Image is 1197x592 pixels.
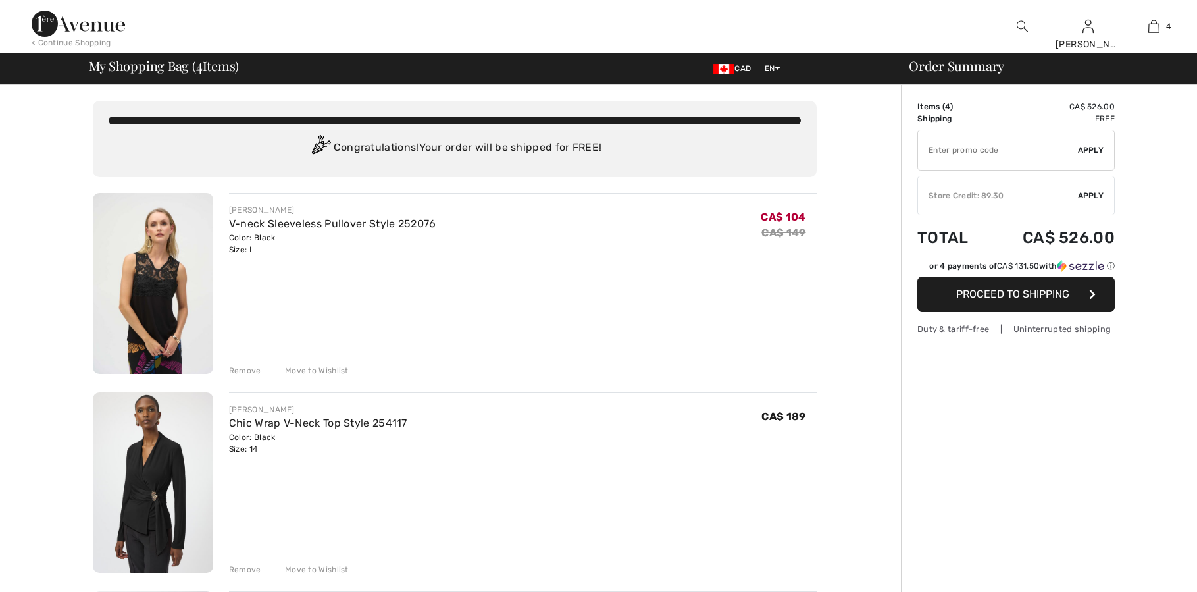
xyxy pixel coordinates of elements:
[893,59,1189,72] div: Order Summary
[956,288,1069,300] span: Proceed to Shipping
[761,211,805,223] span: CA$ 104
[307,135,334,161] img: Congratulation2.svg
[274,564,349,576] div: Move to Wishlist
[229,417,407,429] a: Chic Wrap V-Neck Top Style 254117
[918,190,1078,202] div: Store Credit: 89.30
[229,204,436,216] div: [PERSON_NAME]
[945,102,950,111] span: 4
[1082,18,1094,34] img: My Info
[1078,190,1104,202] span: Apply
[1082,20,1094,32] a: Sign In
[918,130,1078,170] input: Promo code
[1057,260,1104,272] img: Sezzle
[274,365,349,377] div: Move to Wishlist
[93,193,213,374] img: V-neck Sleeveless Pullover Style 252076
[917,277,1115,312] button: Proceed to Shipping
[229,564,261,576] div: Remove
[765,64,781,73] span: EN
[713,64,734,74] img: Canadian Dollar
[229,232,436,256] div: Color: Black Size: L
[229,404,407,416] div: [PERSON_NAME]
[988,215,1115,260] td: CA$ 526.00
[32,37,111,49] div: < Continue Shopping
[1078,144,1104,156] span: Apply
[196,56,203,73] span: 4
[761,227,805,239] s: CA$ 149
[89,59,240,72] span: My Shopping Bag ( Items)
[997,261,1039,271] span: CA$ 131.50
[761,410,805,423] span: CA$ 189
[229,217,436,230] a: V-neck Sleeveless Pullover Style 252076
[109,135,801,161] div: Congratulations! Your order will be shipped for FREE!
[917,101,988,113] td: Items ( )
[1056,38,1120,51] div: [PERSON_NAME]
[917,215,988,260] td: Total
[229,431,407,455] div: Color: Black Size: 14
[93,392,213,574] img: Chic Wrap V-Neck Top Style 254117
[929,260,1115,272] div: or 4 payments of with
[917,323,1115,335] div: Duty & tariff-free | Uninterrupted shipping
[713,64,756,73] span: CAD
[1148,18,1159,34] img: My Bag
[988,113,1115,124] td: Free
[1017,18,1028,34] img: search the website
[917,113,988,124] td: Shipping
[1166,20,1171,32] span: 4
[917,260,1115,277] div: or 4 payments ofCA$ 131.50withSezzle Click to learn more about Sezzle
[32,11,125,37] img: 1ère Avenue
[988,101,1115,113] td: CA$ 526.00
[1121,18,1186,34] a: 4
[229,365,261,377] div: Remove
